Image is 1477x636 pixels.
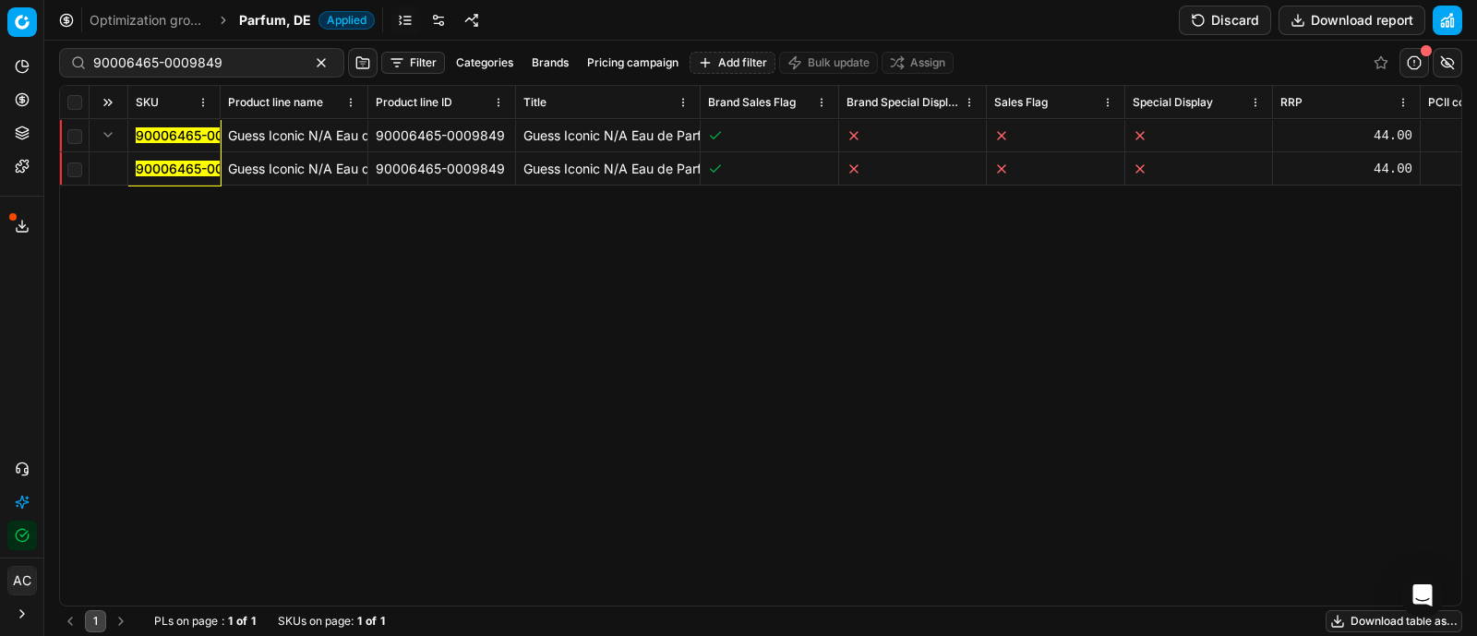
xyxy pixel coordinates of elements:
[228,95,323,110] span: Product line name
[1280,95,1303,110] span: RRP
[97,124,119,146] button: Expand
[690,52,775,74] button: Add filter
[523,127,758,143] span: Guess Iconic N/A Eau de Parfum 30 ml
[580,52,686,74] button: Pricing campaign
[7,566,37,595] button: AC
[779,52,878,74] button: Bulk update
[239,11,375,30] span: Parfum, DEApplied
[357,614,362,629] strong: 1
[318,11,375,30] span: Applied
[1279,6,1425,35] button: Download report
[154,614,256,629] div: :
[1133,95,1213,110] span: Special Display
[380,614,385,629] strong: 1
[994,95,1048,110] span: Sales Flag
[278,614,354,629] span: SKUs on page :
[93,54,295,72] input: Search by SKU or title
[847,95,960,110] span: Brand Special Display
[90,11,208,30] a: Optimization groups
[523,95,546,110] span: Title
[376,160,508,178] div: 90006465-0009849
[136,95,159,110] span: SKU
[1326,610,1462,632] button: Download table as...
[1280,160,1412,178] div: 44.00
[136,160,265,178] button: 90006465-0009849
[251,614,256,629] strong: 1
[381,52,445,74] button: Filter
[449,52,521,74] button: Categories
[136,127,265,143] mark: 90006465-0009849
[523,161,758,176] span: Guess Iconic N/A Eau de Parfum 30 ml
[1179,6,1271,35] button: Discard
[239,11,311,30] span: Parfum, DE
[1400,573,1445,618] div: Open Intercom Messenger
[110,610,132,632] button: Go to next page
[59,610,81,632] button: Go to previous page
[1428,95,1474,110] span: PCII cost
[228,614,233,629] strong: 1
[136,126,265,145] button: 90006465-0009849
[154,614,218,629] span: PLs on page
[90,11,375,30] nav: breadcrumb
[366,614,377,629] strong: of
[228,160,360,178] div: Guess Iconic N/A Eau de Parfum 30 ml
[8,567,36,594] span: AC
[524,52,576,74] button: Brands
[236,614,247,629] strong: of
[85,610,106,632] button: 1
[136,161,265,176] mark: 90006465-0009849
[376,126,508,145] div: 90006465-0009849
[708,95,796,110] span: Brand Sales Flag
[59,610,132,632] nav: pagination
[1280,126,1412,145] div: 44.00
[376,95,452,110] span: Product line ID
[882,52,954,74] button: Assign
[228,126,360,145] div: Guess Iconic N/A Eau de Parfum 30 ml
